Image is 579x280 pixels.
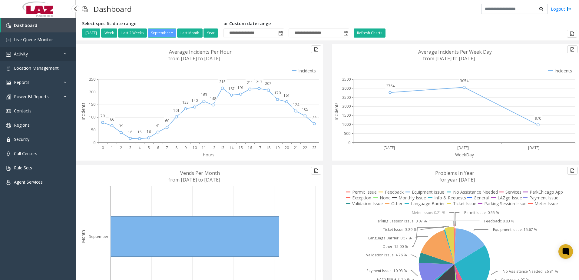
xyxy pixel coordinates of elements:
[168,55,220,62] text: from [DATE] to [DATE]
[484,218,514,224] text: Feedback: 0.03 %
[89,102,95,107] text: 150
[354,28,385,38] button: Refresh Charts
[257,145,261,150] text: 17
[202,145,206,150] text: 11
[265,81,271,86] text: 207
[14,108,31,114] span: Contacts
[311,167,321,175] button: Export to pdf
[175,145,177,150] text: 8
[266,145,270,150] text: 18
[14,37,53,42] span: Live Queue Monitor
[368,235,412,241] text: Language Barrier: 0.57 %
[193,145,197,150] text: 10
[293,102,299,107] text: 124
[14,79,29,85] span: Reports
[312,145,316,150] text: 23
[376,218,427,224] text: Parking Session Issue: 0.07 %
[256,79,262,85] text: 213
[180,170,220,176] text: Vends Per Month
[382,244,408,249] text: Other: 15.00 %
[14,122,30,128] span: Regions
[191,98,198,103] text: 140
[120,145,122,150] text: 2
[342,122,351,127] text: 1000
[14,165,32,171] span: Rule Sets
[119,123,123,128] text: 39
[275,145,280,150] text: 19
[528,145,540,150] text: [DATE]
[551,6,571,12] a: Logout
[493,227,537,232] text: Equipment Issue: 15.67 %
[6,52,11,57] img: 'icon'
[211,145,215,150] text: 12
[460,78,469,83] text: 3054
[203,152,214,158] text: Hours
[311,45,321,53] button: Export to pdf
[184,145,187,150] text: 9
[82,28,100,38] button: [DATE]
[439,176,475,183] text: for year [DATE]
[14,151,37,156] span: Call Centers
[6,109,11,114] img: 'icon'
[342,95,351,100] text: 2500
[147,129,151,134] text: 18
[93,140,95,145] text: 0
[277,29,284,37] span: Toggle popup
[148,145,150,150] text: 5
[129,145,131,150] text: 3
[464,210,499,215] text: Permit Issue: 0.55 %
[6,166,11,171] img: 'icon'
[101,28,117,38] button: Week
[14,51,28,57] span: Activity
[567,45,577,53] button: Export to pdf
[366,268,407,273] text: Payment Issue: 10.93 %
[223,21,349,26] h5: or Custom date range
[383,145,395,150] text: [DATE]
[303,145,307,150] text: 22
[80,102,86,120] text: Incidents
[366,252,407,258] text: Validation Issue: 4.76 %
[89,77,95,82] text: 250
[6,80,11,85] img: 'icon'
[157,145,159,150] text: 6
[177,28,203,38] button: Last Month
[247,80,253,85] text: 211
[210,96,216,101] text: 148
[423,55,475,62] text: from [DATE] to [DATE]
[302,107,308,112] text: 105
[138,145,141,150] text: 4
[111,145,113,150] text: 1
[412,210,445,215] text: Meter Issue: 0.21 %
[156,123,160,128] text: 41
[248,145,252,150] text: 16
[333,102,339,120] text: Incidents
[6,95,11,99] img: 'icon'
[535,116,541,121] text: 970
[14,179,43,185] span: Agent Services
[219,79,226,84] text: 215
[203,28,218,38] button: Year
[165,118,169,123] text: 60
[6,123,11,128] img: 'icon'
[567,30,577,38] button: Export to pdf
[168,176,220,183] text: from [DATE] to [DATE]
[342,86,351,91] text: 3000
[169,48,232,55] text: Average Incidents Per Hour
[567,167,577,175] button: Export to pdf
[101,113,105,118] text: 79
[294,145,298,150] text: 21
[220,145,224,150] text: 13
[6,66,11,71] img: 'icon'
[342,77,351,82] text: 3500
[166,145,168,150] text: 7
[418,48,492,55] text: Average Incidents Per Week Day
[283,93,290,98] text: 161
[1,18,76,32] a: Dashboard
[6,180,11,185] img: 'icon'
[503,269,558,274] text: No Assistance Needed: 26.31 %
[91,2,135,16] h3: Dashboard
[6,152,11,156] img: 'icon'
[237,85,244,90] text: 191
[14,136,29,142] span: Security
[274,90,281,95] text: 170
